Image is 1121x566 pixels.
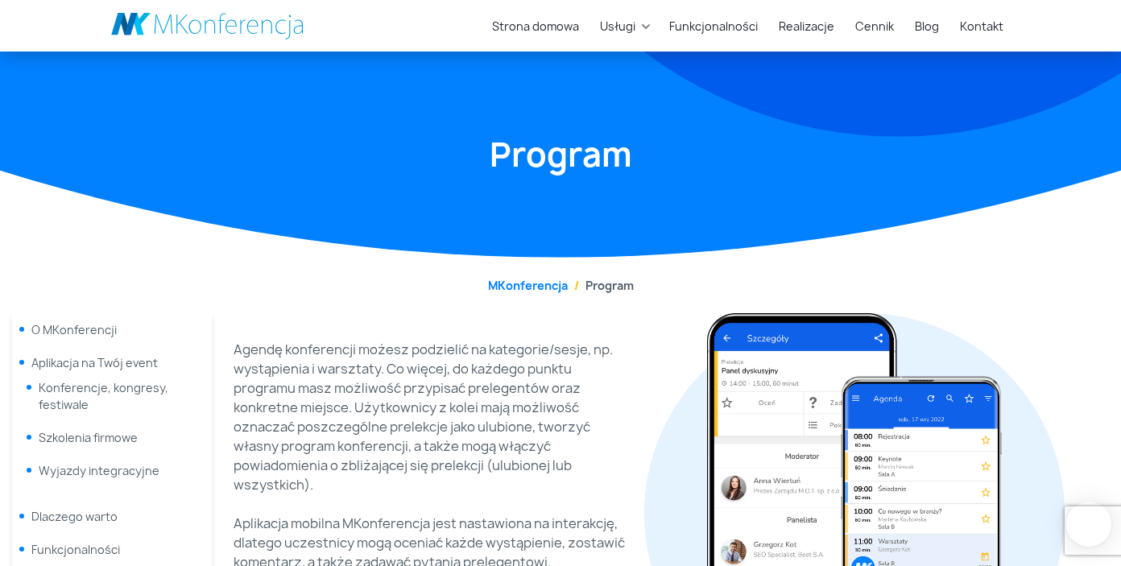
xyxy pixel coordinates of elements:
a: Cennik [849,11,900,41]
iframe: Smartsupp widget button [1066,502,1111,547]
a: Wyjazdy integracyjne [39,463,159,478]
p: Agendę konferencji możesz podzielić na kategorie/sesje, np. wystąpienia i warsztaty. Co więcej, d... [234,340,635,494]
a: Konferencje, kongresy, festiwale [39,380,168,412]
a: Strona domowa [486,11,585,41]
a: Kontakt [953,11,1010,41]
a: Realizacje [772,11,841,41]
a: MKonferencja [488,278,568,293]
a: Funkcjonalności [663,11,764,41]
a: Dlaczego warto [31,509,118,524]
a: Blog [908,11,945,41]
a: Szkolenia firmowe [39,430,138,445]
nav: breadcrumb [111,277,1010,294]
h1: Program [111,133,1010,176]
a: Usługi [594,11,642,41]
span: Aplikacja na Twój event [31,355,158,370]
a: Funkcjonalności [31,542,120,557]
li: Program [568,277,634,294]
a: O MKonferencji [31,322,117,337]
